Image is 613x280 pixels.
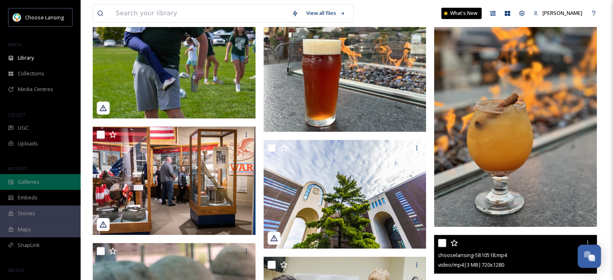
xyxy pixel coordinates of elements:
span: Collections [18,70,44,77]
span: COLLECT [8,112,25,118]
a: [PERSON_NAME] [529,5,586,21]
span: Choose Lansing [25,14,64,21]
input: Search your library [112,4,288,22]
img: ext_1757524224.461796_lookingglassbrewingco@gmail.com-IMG_7542.jpeg [434,10,597,226]
img: logo.jpeg [13,13,21,21]
a: View all files [302,5,349,21]
img: michigan_history_center-3043769.jpg [264,140,426,249]
span: [PERSON_NAME] [542,9,582,17]
span: Embeds [18,194,37,201]
span: Library [18,54,34,62]
button: Open Chat [578,245,601,268]
span: WIDGETS [8,166,27,172]
span: MEDIA [8,41,22,48]
span: SOCIALS [8,267,24,273]
span: Galleries [18,178,39,186]
span: video/mp4 | 3 MB | 720 x 1280 [438,261,504,268]
span: Media Centres [18,85,53,93]
span: chooselansing-5810518.mp4 [438,251,507,259]
span: Stories [18,209,35,217]
span: Uploads [18,140,38,147]
span: Maps [18,226,31,233]
a: What's New [441,8,482,19]
span: UGC [18,124,29,132]
img: michigan_history_center-3504436.jpg [93,127,256,235]
span: SnapLink [18,241,40,249]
